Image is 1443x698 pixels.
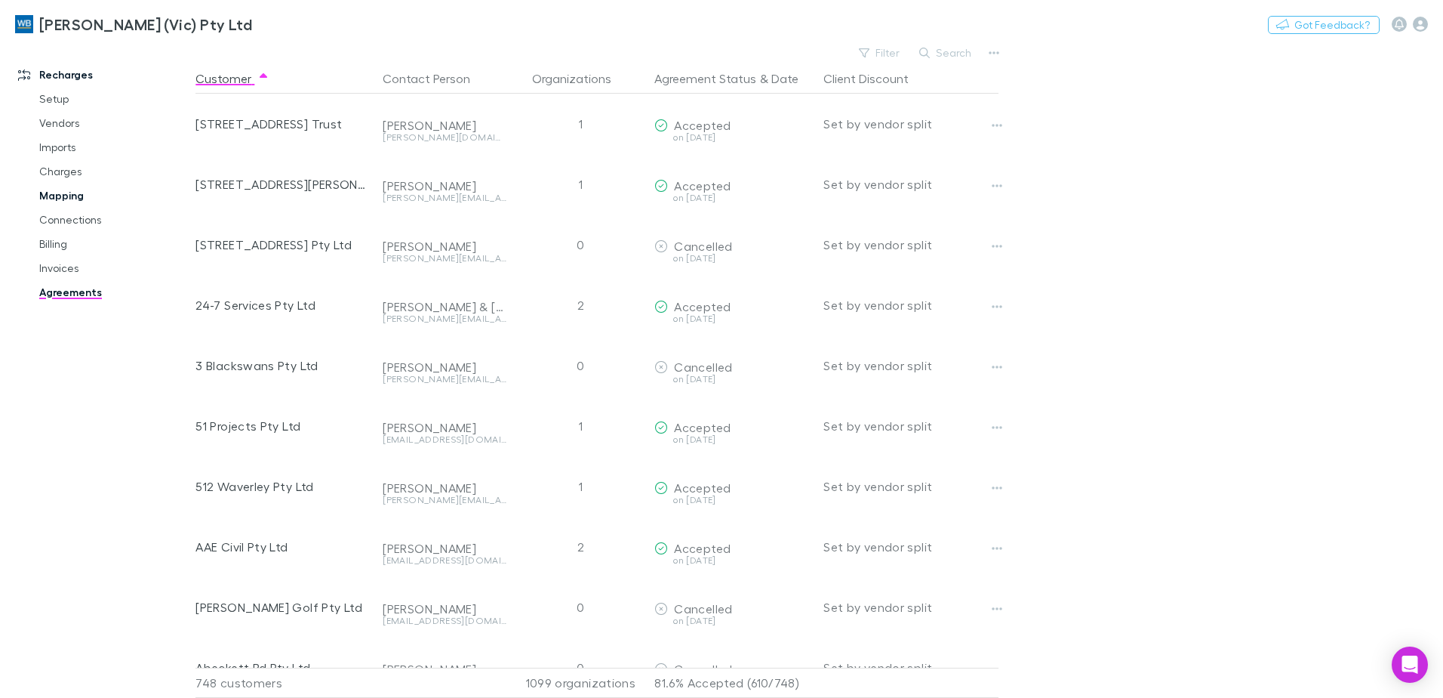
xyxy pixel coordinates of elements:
[654,193,811,202] div: on [DATE]
[771,63,798,94] button: Date
[823,275,998,335] div: Set by vendor split
[383,496,506,505] div: [PERSON_NAME][EMAIL_ADDRESS][DOMAIN_NAME]
[654,254,811,263] div: on [DATE]
[24,280,204,304] a: Agreements
[195,638,371,698] div: Abeckett Rd Pty Ltd
[823,94,998,154] div: Set by vendor split
[383,63,488,94] button: Contact Person
[383,435,506,444] div: [EMAIL_ADDRESS][DOMAIN_NAME]
[532,63,629,94] button: Organizations
[195,275,371,335] div: 24-7 Services Pty Ltd
[383,420,506,435] div: [PERSON_NAME]
[1268,16,1380,34] button: Got Feedback?
[654,435,811,444] div: on [DATE]
[195,94,371,154] div: [STREET_ADDRESS] Trust
[654,496,811,505] div: on [DATE]
[383,133,506,142] div: [PERSON_NAME][DOMAIN_NAME][EMAIL_ADDRESS][PERSON_NAME][DOMAIN_NAME]
[674,178,731,193] span: Accepted
[1392,647,1428,683] div: Open Intercom Messenger
[654,616,811,625] div: on [DATE]
[195,668,377,698] div: 748 customers
[674,360,732,374] span: Cancelled
[674,601,732,616] span: Cancelled
[512,456,648,517] div: 1
[383,662,506,677] div: [PERSON_NAME]
[823,456,998,517] div: Set by vendor split
[383,254,506,263] div: [PERSON_NAME][EMAIL_ADDRESS][DOMAIN_NAME]
[195,63,269,94] button: Customer
[823,335,998,396] div: Set by vendor split
[674,541,731,555] span: Accepted
[383,480,506,496] div: [PERSON_NAME]
[24,159,204,184] a: Charges
[383,299,506,314] div: [PERSON_NAME] & [PERSON_NAME]
[195,396,371,456] div: 51 Projects Pty Ltd
[512,335,648,396] div: 0
[383,239,506,254] div: [PERSON_NAME]
[674,239,732,253] span: Cancelled
[823,517,998,577] div: Set by vendor split
[823,215,998,275] div: Set by vendor split
[195,577,371,638] div: [PERSON_NAME] Golf Pty Ltd
[383,601,506,616] div: [PERSON_NAME]
[674,662,732,676] span: Cancelled
[512,668,648,698] div: 1099 organizations
[674,420,731,434] span: Accepted
[383,360,506,375] div: [PERSON_NAME]
[24,87,204,111] a: Setup
[512,215,648,275] div: 0
[823,154,998,215] div: Set by vendor split
[912,44,980,62] button: Search
[512,577,648,638] div: 0
[383,193,506,202] div: [PERSON_NAME][EMAIL_ADDRESS][PERSON_NAME][DOMAIN_NAME]
[195,154,371,215] div: [STREET_ADDRESS][PERSON_NAME] Pty Ltd
[654,314,811,323] div: on [DATE]
[24,184,204,208] a: Mapping
[195,456,371,517] div: 512 Waverley Pty Ltd
[674,118,731,132] span: Accepted
[512,517,648,577] div: 2
[512,275,648,335] div: 2
[851,44,909,62] button: Filter
[654,556,811,565] div: on [DATE]
[654,375,811,384] div: on [DATE]
[654,669,811,697] p: 81.6% Accepted (610/748)
[512,94,648,154] div: 1
[674,480,731,495] span: Accepted
[674,299,731,313] span: Accepted
[654,63,756,94] button: Agreement Status
[195,215,371,275] div: [STREET_ADDRESS] Pty Ltd
[24,135,204,159] a: Imports
[383,375,506,384] div: [PERSON_NAME][EMAIL_ADDRESS][DOMAIN_NAME]
[39,15,252,33] h3: [PERSON_NAME] (Vic) Pty Ltd
[6,6,261,42] a: [PERSON_NAME] (Vic) Pty Ltd
[512,396,648,456] div: 1
[383,314,506,323] div: [PERSON_NAME][EMAIL_ADDRESS][DOMAIN_NAME]
[383,616,506,625] div: [EMAIL_ADDRESS][DOMAIN_NAME]
[3,63,204,87] a: Recharges
[512,638,648,698] div: 0
[24,208,204,232] a: Connections
[823,396,998,456] div: Set by vendor split
[383,541,506,556] div: [PERSON_NAME]
[383,556,506,565] div: [EMAIL_ADDRESS][DOMAIN_NAME]
[512,154,648,215] div: 1
[24,256,204,280] a: Invoices
[383,118,506,133] div: [PERSON_NAME]
[654,133,811,142] div: on [DATE]
[195,517,371,577] div: AAE Civil Pty Ltd
[195,335,371,396] div: 3 Blackswans Pty Ltd
[24,111,204,135] a: Vendors
[654,63,811,94] div: &
[823,638,998,698] div: Set by vendor split
[383,178,506,193] div: [PERSON_NAME]
[15,15,33,33] img: William Buck (Vic) Pty Ltd's Logo
[823,577,998,638] div: Set by vendor split
[24,232,204,256] a: Billing
[823,63,927,94] button: Client Discount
